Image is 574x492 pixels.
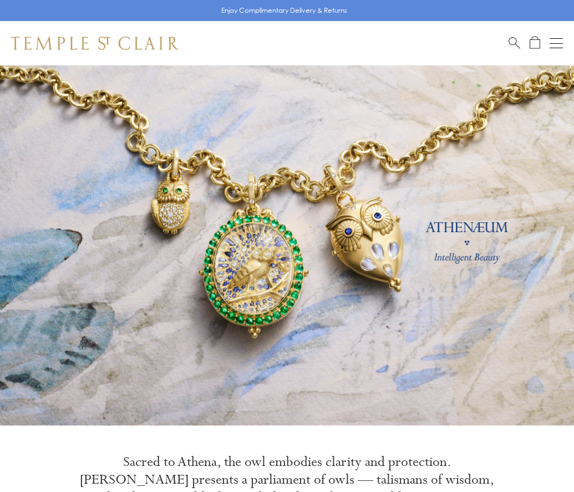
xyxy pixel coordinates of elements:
button: Open navigation [550,37,563,50]
a: Open Shopping Bag [530,36,540,50]
a: Search [509,36,520,50]
p: Enjoy Complimentary Delivery & Returns [221,5,347,16]
img: Temple St. Clair [11,37,179,50]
